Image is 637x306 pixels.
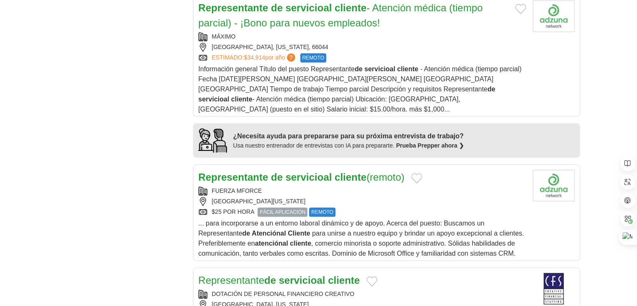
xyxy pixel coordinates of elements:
font: $34,914 [244,54,266,61]
font: al cliente [282,240,311,247]
button: Añadir a trabajos favoritos [411,173,422,183]
img: Logotipo de Creative Financial Staffing [533,273,575,304]
a: Representante de servicioal cliente- Atención médica (tiempo parcial) - ¡Bono para nuevos empleados! [199,2,483,29]
font: Información general Título del puesto Representante [199,65,355,73]
img: Logotipo de la empresa [533,0,575,32]
font: Representante de servicio [199,171,324,183]
font: al cliente [323,2,366,13]
font: ESTIMADO: [212,54,244,61]
font: ? [289,54,293,61]
font: al cliente [224,96,252,103]
font: - Atención médica (tiempo parcial) Fecha [DATE][PERSON_NAME] [GEOGRAPHIC_DATA][PERSON_NAME] [GEOG... [199,65,522,93]
font: al cliente [317,275,360,286]
font: por año [265,54,285,61]
font: (remoto) [366,171,405,183]
a: Representantede servicioal cliente [199,275,360,286]
font: al cliente [323,171,366,183]
font: [GEOGRAPHIC_DATA][US_STATE] [212,198,306,205]
font: Representante [199,275,264,286]
font: REMOTO [302,55,324,61]
font: Representante de servicio [199,2,324,13]
font: ... para incorporarse a un entorno laboral dinámico y de apoyo. Acerca del puesto: Buscamos un Re... [199,220,485,237]
a: Prueba Prepper ahora ❯ [396,142,464,149]
font: para unirse a nuestro equipo y brindar un apoyo excepcional a clientes. Preferiblemente en [199,230,524,247]
font: de servicio [264,275,317,286]
font: ¿Necesita ayuda para prepararse para su próxima entrevista de trabajo? [233,132,464,140]
font: al cliente [389,65,418,73]
a: ESTIMADO:$34,914por año? [212,53,297,62]
font: $25 POR HORA [212,208,255,215]
font: MÁXIMO [212,33,236,40]
font: FUERZA MFORCE [212,187,262,194]
font: atención [255,240,283,247]
font: de Atención [242,230,280,237]
font: al Cliente [280,230,310,237]
font: - Atención médica (tiempo parcial) Ubicación: [GEOGRAPHIC_DATA], [GEOGRAPHIC_DATA] (puesto en el ... [199,96,460,113]
img: Logotipo de la empresa [533,170,575,201]
font: REMOTO [311,209,333,215]
button: Añadir a trabajos favoritos [366,276,377,286]
font: , comercio minorista o soporte administrativo. Sólidas habilidades de comunicación, tanto verbale... [199,240,516,257]
font: FÁCIL APLICACIÓN [260,209,305,215]
button: Añadir a trabajos favoritos [515,4,526,14]
a: DOTACIÓN DE PERSONAL FINANCIERO CREATIVO [212,290,354,297]
font: Usa nuestro entrenador de entrevistas con IA para prepararte. [233,142,395,149]
font: de servicio [355,65,390,73]
a: Representante de servicioal cliente(remoto) [199,171,405,183]
font: [GEOGRAPHIC_DATA], [US_STATE], 66044 [212,44,328,50]
font: de servicio [199,86,495,103]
